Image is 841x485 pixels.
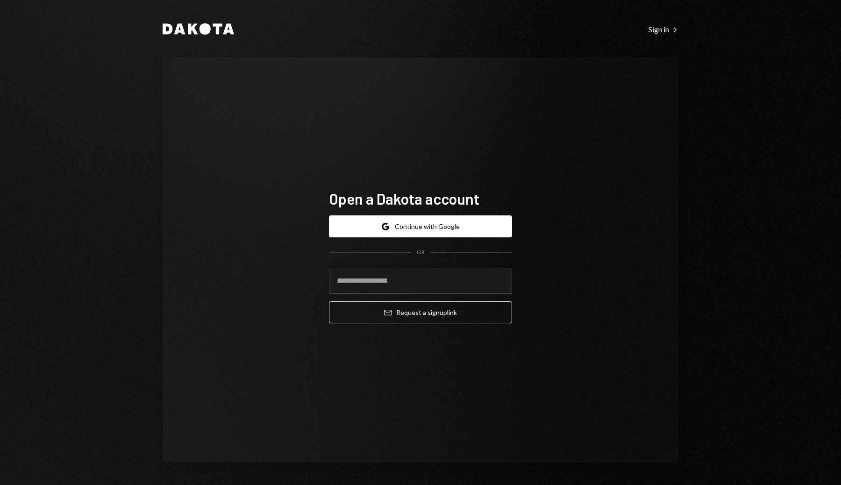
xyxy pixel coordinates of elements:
div: Sign in [649,25,678,34]
h1: Open a Dakota account [329,189,512,208]
button: Request a signuplink [329,301,512,323]
button: Continue with Google [329,215,512,237]
a: Sign in [649,24,678,34]
div: OR [417,249,425,257]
